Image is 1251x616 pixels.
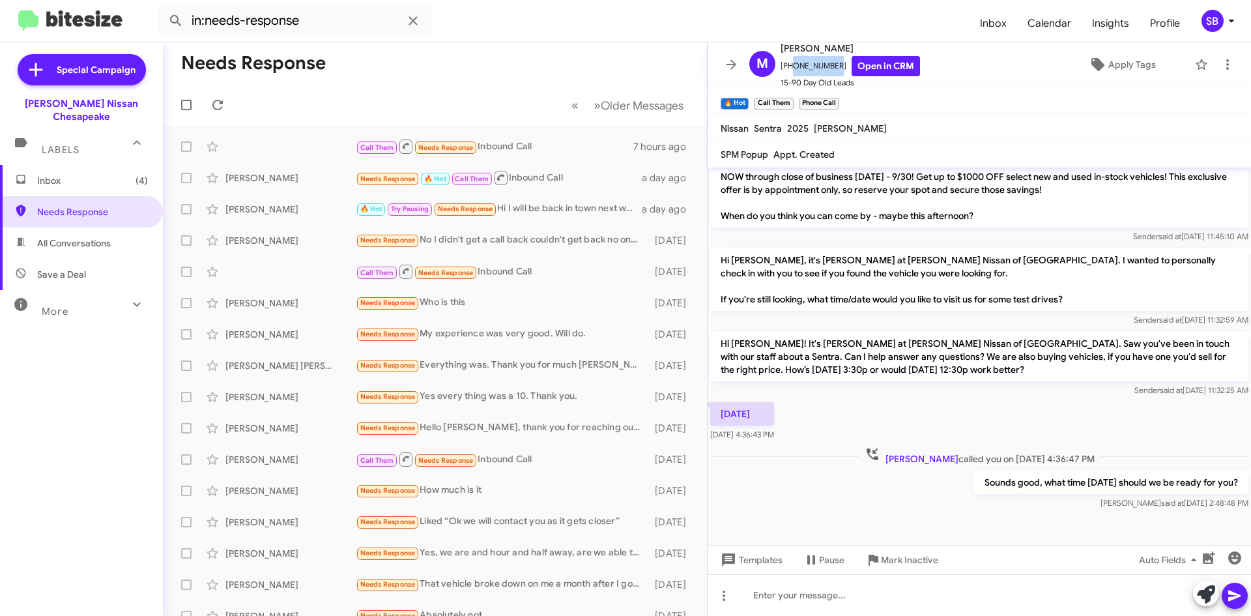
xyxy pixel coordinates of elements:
[756,53,768,74] span: M
[781,56,920,76] span: [PHONE_NUMBER]
[356,577,648,592] div: That vehicle broke down on me a month after I got it. I fixed it and then the transmission went o...
[1161,498,1184,508] span: said at
[1140,5,1190,42] a: Profile
[974,471,1248,494] p: Sounds good, what time [DATE] should we be ready for you?
[360,143,394,152] span: Call Them
[225,547,356,560] div: [PERSON_NAME]
[37,205,148,218] span: Needs Response
[356,138,633,154] div: Inbound Call
[181,53,326,74] h1: Needs Response
[360,518,416,526] span: Needs Response
[225,328,356,341] div: [PERSON_NAME]
[225,234,356,247] div: [PERSON_NAME]
[859,447,1100,465] span: called you on [DATE] 4:36:47 PM
[648,422,697,435] div: [DATE]
[648,265,697,278] div: [DATE]
[594,97,601,113] span: »
[225,422,356,435] div: [PERSON_NAME]
[356,201,642,216] div: Hi I will be back in town next weekend. The weather interfered with our car shopping last time.
[360,361,416,370] span: Needs Response
[881,548,938,572] span: Mark Inactive
[356,420,648,435] div: Hello [PERSON_NAME], thank you for reaching out to me. I do have the outlander..... unfortunately...
[225,516,356,529] div: [PERSON_NAME]
[225,578,356,591] div: [PERSON_NAME]
[37,174,148,187] span: Inbox
[360,486,416,495] span: Needs Response
[57,63,136,76] span: Special Campaign
[1133,231,1248,241] span: Sender [DATE] 11:45:10 AM
[721,123,749,134] span: Nissan
[814,123,887,134] span: [PERSON_NAME]
[648,516,697,529] div: [DATE]
[1134,385,1248,395] span: Sender [DATE] 11:32:25 AM
[885,453,958,465] span: [PERSON_NAME]
[18,54,146,85] a: Special Campaign
[648,328,697,341] div: [DATE]
[564,92,691,119] nav: Page navigation example
[754,98,793,110] small: Call Them
[648,547,697,560] div: [DATE]
[1100,498,1248,508] span: [PERSON_NAME] [DATE] 2:48:48 PM
[787,123,809,134] span: 2025
[225,359,356,372] div: [PERSON_NAME] [PERSON_NAME]
[721,98,749,110] small: 🔥 Hot
[418,143,474,152] span: Needs Response
[710,430,774,439] span: [DATE] 4:36:43 PM
[648,234,697,247] div: [DATE]
[781,40,920,56] span: [PERSON_NAME]
[37,237,111,250] span: All Conversations
[356,263,648,280] div: Inbound Call
[970,5,1017,42] a: Inbox
[360,456,394,465] span: Call Them
[793,548,855,572] button: Pause
[42,306,68,317] span: More
[356,169,642,186] div: Inbound Call
[564,92,586,119] button: Previous
[1017,5,1082,42] a: Calendar
[360,580,416,589] span: Needs Response
[1134,315,1248,325] span: Sender [DATE] 11:32:59 AM
[360,392,416,401] span: Needs Response
[1055,53,1188,76] button: Apply Tags
[418,456,474,465] span: Needs Response
[360,236,416,244] span: Needs Response
[648,484,697,497] div: [DATE]
[1159,315,1182,325] span: said at
[360,424,416,432] span: Needs Response
[356,389,648,404] div: Yes every thing was a 10. Thank you.
[648,390,697,403] div: [DATE]
[648,578,697,591] div: [DATE]
[225,453,356,466] div: [PERSON_NAME]
[225,297,356,310] div: [PERSON_NAME]
[418,269,474,277] span: Needs Response
[136,174,148,187] span: (4)
[642,171,697,184] div: a day ago
[710,332,1248,381] p: Hi [PERSON_NAME]! It's [PERSON_NAME] at [PERSON_NAME] Nissan of [GEOGRAPHIC_DATA]. Saw you've bee...
[356,295,648,310] div: Who is this
[158,5,431,37] input: Search
[356,327,648,342] div: My experience was very good. Will do.
[648,359,697,372] div: [DATE]
[1082,5,1140,42] a: Insights
[356,358,648,373] div: Everything was. Thank you for much [PERSON_NAME].
[754,123,782,134] span: Sentra
[571,97,579,113] span: «
[225,203,356,216] div: [PERSON_NAME]
[356,546,648,561] div: Yes, we are and hour and half away, are we able to sign over the internet? Or how does that work?
[586,92,691,119] button: Next
[721,149,768,160] span: SPM Popup
[1139,548,1201,572] span: Auto Fields
[1160,385,1183,395] span: said at
[356,451,648,467] div: Inbound Call
[360,549,416,557] span: Needs Response
[773,149,835,160] span: Appt. Created
[710,402,774,426] p: [DATE]
[710,248,1248,311] p: Hi [PERSON_NAME], it's [PERSON_NAME] at [PERSON_NAME] Nissan of [GEOGRAPHIC_DATA]. I wanted to pe...
[360,330,416,338] span: Needs Response
[642,203,697,216] div: a day ago
[648,453,697,466] div: [DATE]
[601,98,683,113] span: Older Messages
